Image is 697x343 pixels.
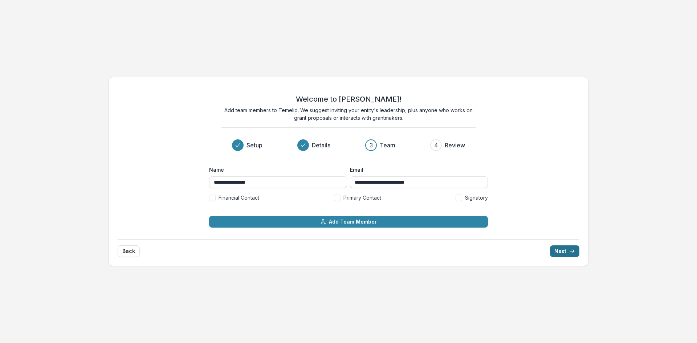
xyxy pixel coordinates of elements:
div: Progress [232,139,465,151]
button: Add Team Member [209,216,488,228]
div: 4 [434,141,438,150]
div: 3 [370,141,373,150]
h3: Setup [246,141,262,150]
label: Name [209,166,343,173]
button: Next [550,245,579,257]
h2: Welcome to [PERSON_NAME]! [296,95,402,103]
h3: Details [312,141,330,150]
button: Back [118,245,140,257]
h3: Team [380,141,395,150]
h3: Review [445,141,465,150]
span: Financial Contact [219,194,259,201]
p: Add team members to Temelio. We suggest inviting your entity's leadership, plus anyone who works ... [221,106,476,122]
span: Signatory [465,194,488,201]
label: Email [350,166,484,173]
span: Primary Contact [343,194,381,201]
